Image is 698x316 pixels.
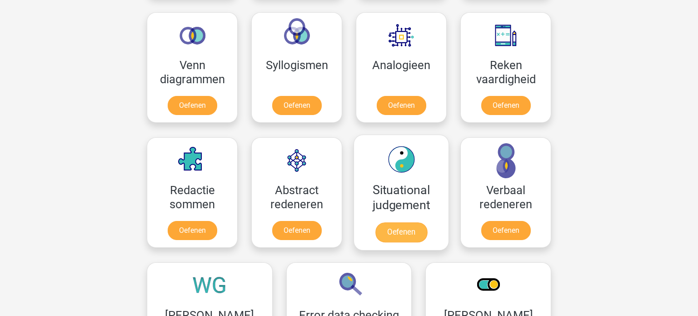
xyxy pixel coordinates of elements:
a: Oefenen [481,96,531,115]
a: Oefenen [272,96,322,115]
a: Oefenen [481,221,531,240]
a: Oefenen [168,96,217,115]
a: Oefenen [168,221,217,240]
a: Oefenen [377,96,426,115]
a: Oefenen [375,222,427,242]
a: Oefenen [272,221,322,240]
